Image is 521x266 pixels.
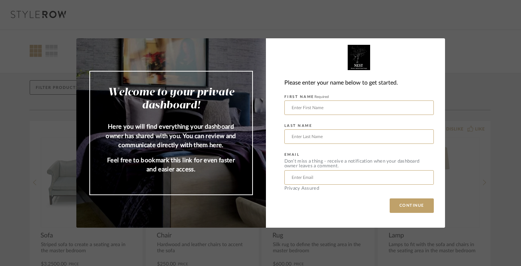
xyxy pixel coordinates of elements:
label: EMAIL [284,153,300,157]
div: Please enter your name below to get started. [284,78,434,88]
input: Enter Last Name [284,129,434,144]
input: Enter First Name [284,100,434,115]
p: Here you will find everything your dashboard owner has shared with you. You can review and commun... [105,122,238,150]
div: Privacy Assured [284,186,434,191]
span: Required [314,95,329,99]
label: LAST NAME [284,124,313,128]
h2: Welcome to your private dashboard! [105,86,238,112]
button: CONTINUE [390,198,434,213]
p: Feel free to bookmark this link for even faster and easier access. [105,156,238,174]
input: Enter Email [284,170,434,185]
label: FIRST NAME [284,95,329,99]
div: Don’t miss a thing - receive a notification when your dashboard owner leaves a comment. [284,159,434,168]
